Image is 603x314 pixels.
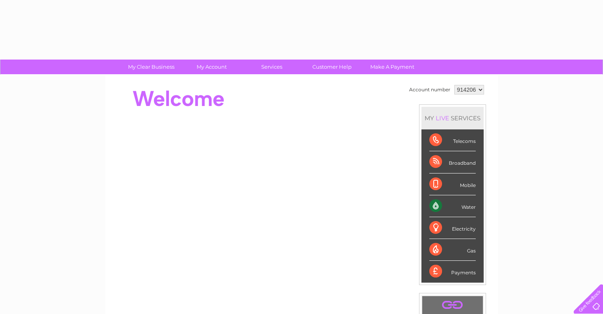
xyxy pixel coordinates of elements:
div: MY SERVICES [421,107,484,129]
td: Account number [407,83,452,96]
div: Mobile [429,173,476,195]
div: Telecoms [429,129,476,151]
a: Customer Help [299,60,365,74]
a: . [424,298,481,312]
a: My Clear Business [119,60,184,74]
div: Water [429,195,476,217]
div: LIVE [434,114,451,122]
a: Services [239,60,304,74]
div: Payments [429,261,476,282]
div: Electricity [429,217,476,239]
a: Make A Payment [360,60,425,74]
div: Gas [429,239,476,261]
a: My Account [179,60,244,74]
div: Broadband [429,151,476,173]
